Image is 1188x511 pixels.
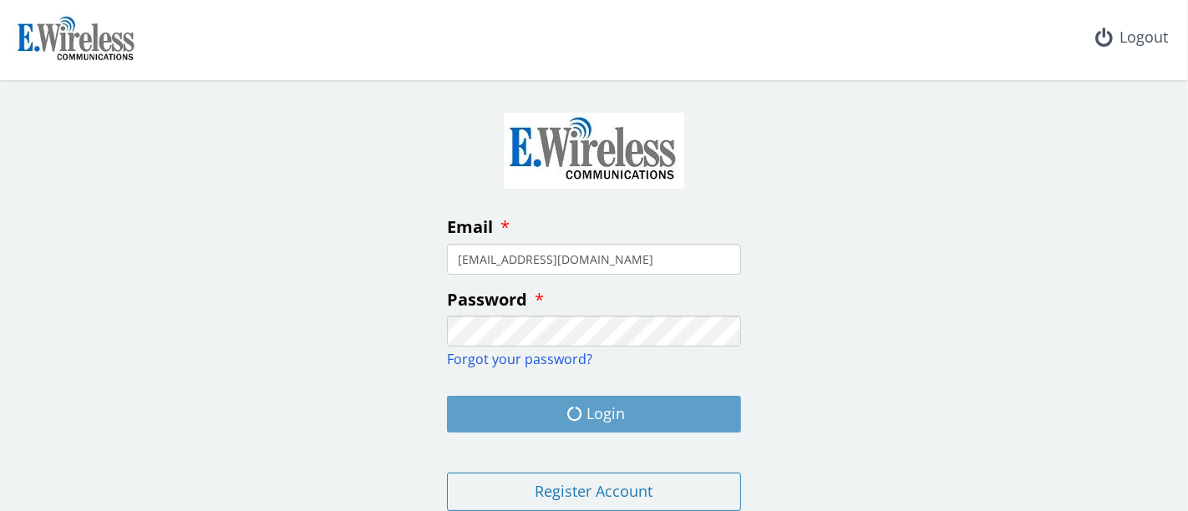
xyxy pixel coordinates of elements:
button: Register Account [447,473,741,511]
span: Email [447,215,493,238]
input: enter your email address [447,244,741,275]
button: Login [447,396,741,433]
a: Forgot your password? [447,350,592,368]
span: Password [447,288,527,311]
